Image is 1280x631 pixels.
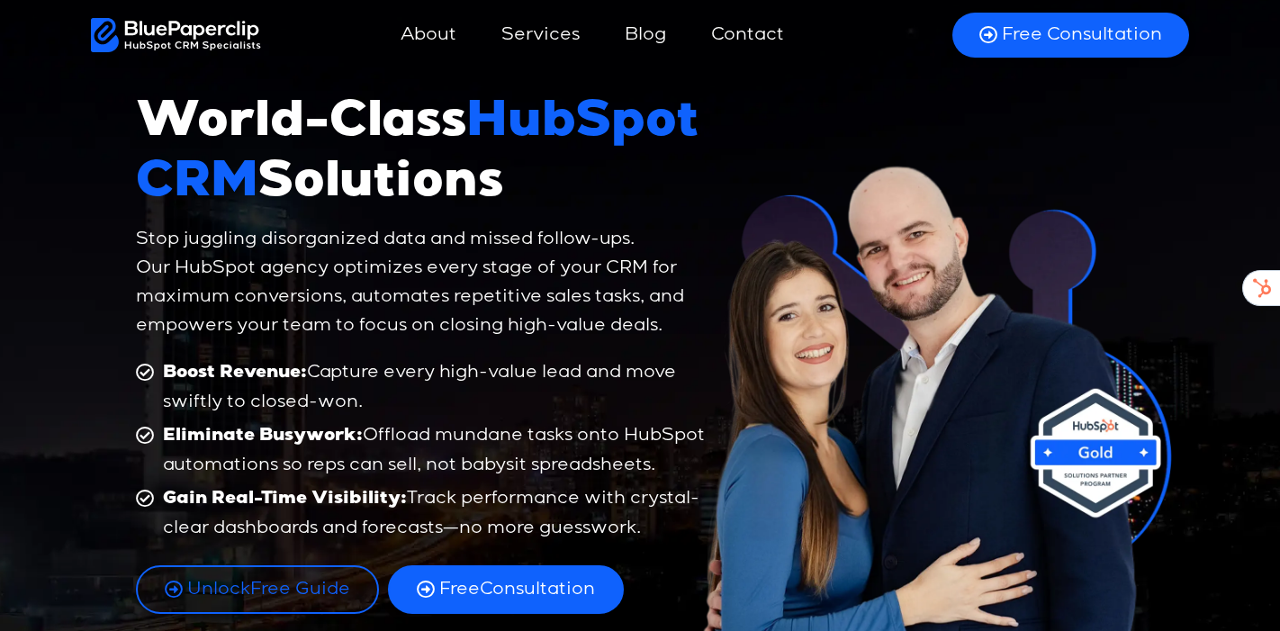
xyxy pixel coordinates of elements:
[136,225,713,340] p: Stop juggling disorganized data and missed follow-ups. Our HubSpot agency optimizes every stage o...
[607,14,684,57] a: Blog
[187,578,350,601] span: Free Guide
[136,95,713,216] h1: World-Class Solutions
[187,581,250,599] span: Unlock
[158,484,713,543] span: Track performance with crystal-clear dashboards and forecasts—no more guesswork.
[163,428,363,446] b: Eliminate Busywork:
[136,565,379,614] a: UnlockFree Guide
[261,14,930,57] nav: Menu
[163,491,407,509] b: Gain Real-Time Visibility:
[952,13,1189,58] a: Free Consultation
[388,565,624,614] a: FreeConsultation
[158,358,713,417] span: Capture every high-value lead and move swiftly to closed-won.
[163,365,307,383] b: Boost Revenue:
[439,578,595,601] span: Consultation
[158,421,713,480] span: Offload mundane tasks onto HubSpot automations so reps can sell, not babysit spreadsheets.
[693,14,802,57] a: Contact
[383,14,474,57] a: About
[91,18,261,52] img: BluePaperClip Logo White
[483,14,598,57] a: Services
[439,581,480,599] span: Free
[1002,23,1162,47] span: Free Consultation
